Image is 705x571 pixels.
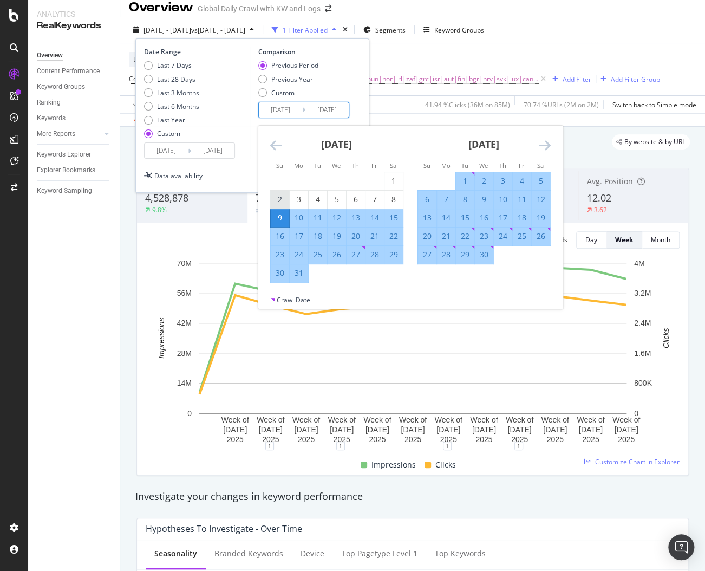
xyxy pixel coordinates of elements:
td: Selected. Monday, April 14, 2025 [436,209,455,227]
div: Last 3 Months [144,88,199,98]
div: Hypotheses to Investigate - Over Time [146,523,302,534]
td: Selected. Friday, April 4, 2025 [512,172,531,190]
div: 6 [347,194,365,205]
a: Content Performance [37,66,112,77]
span: [DATE] - [DATE] [143,25,191,35]
div: Custom [144,129,199,138]
td: Selected. Sunday, April 13, 2025 [417,209,436,227]
button: 1 Filter Applied [267,21,341,38]
div: 1 [336,442,345,450]
a: Keywords Explorer [37,149,112,160]
td: Selected. Friday, April 11, 2025 [512,190,531,209]
div: Investigate your changes in keyword performance [135,490,690,504]
button: Add Filter [548,73,591,86]
div: 10 [494,194,512,205]
div: Global Daily Crawl with KW and Logs [198,3,321,14]
a: Customize Chart in Explorer [584,457,680,466]
text: [DATE] [579,425,603,434]
div: 16 [475,212,493,223]
td: Choose Monday, March 3, 2025 as your check-in date. It’s available. [289,190,308,209]
text: Clicks [661,328,670,348]
div: 2 [475,176,493,186]
text: 70M [177,258,192,267]
div: times [341,24,350,35]
div: A chart. [146,257,680,446]
small: Th [499,161,506,170]
td: Selected. Wednesday, March 12, 2025 [327,209,346,227]
div: Crawl Date [277,295,310,304]
td: Selected. Tuesday, March 11, 2025 [308,209,327,227]
div: 1 [456,176,474,186]
td: Selected. Tuesday, April 1, 2025 [455,172,474,190]
td: Selected. Monday, March 17, 2025 [289,227,308,245]
text: [DATE] [401,425,425,434]
div: Move forward to switch to the next month. [539,139,551,152]
div: Switch back to Simple mode [612,100,696,109]
text: 2025 [334,435,350,444]
text: 2025 [369,435,386,444]
div: 3 [290,194,308,205]
text: 2025 [618,435,635,444]
text: Week of [612,416,640,424]
div: 11 [309,212,327,223]
span: Customize Chart in Explorer [595,457,680,466]
text: 2025 [440,435,457,444]
small: Mo [441,161,451,170]
small: Fr [371,161,377,170]
span: Device [133,55,154,64]
span: 4,528,878 [145,191,188,204]
div: 27 [418,249,436,260]
div: Previous Year [258,75,318,84]
div: Move backward to switch to the previous month. [270,139,282,152]
td: Selected. Sunday, April 6, 2025 [417,190,436,209]
div: Ranking [37,97,61,108]
text: 1.6M [634,349,651,358]
text: Week of [435,416,462,424]
text: 56M [177,289,192,297]
div: 14 [365,212,384,223]
button: Keyword Groups [419,21,488,38]
span: vs [DATE] - [DATE] [191,25,245,35]
text: [DATE] [259,425,283,434]
text: [DATE] [436,425,460,434]
td: Selected. Wednesday, April 16, 2025 [474,209,493,227]
text: 0 [634,408,638,417]
div: 10 [290,212,308,223]
a: Ranking [37,97,112,108]
strong: [DATE] [468,138,499,151]
input: Start Date [145,143,188,158]
text: [DATE] [472,425,496,434]
div: 23 [271,249,289,260]
div: Month [651,235,670,244]
div: Day [585,235,597,244]
td: Selected. Wednesday, April 9, 2025 [474,190,493,209]
div: 22 [384,231,403,242]
div: arrow-right-arrow-left [325,5,331,12]
div: Previous Year [271,75,313,84]
button: Apply [129,96,160,113]
div: 29 [456,249,474,260]
div: 26 [532,231,550,242]
td: Choose Saturday, March 1, 2025 as your check-in date. It’s available. [384,172,403,190]
td: Selected. Wednesday, March 26, 2025 [327,245,346,264]
div: 5 [532,176,550,186]
div: 17 [290,231,308,242]
div: 13 [347,212,365,223]
small: Mo [294,161,303,170]
text: [DATE] [330,425,354,434]
a: Explorer Bookmarks [37,165,112,176]
div: 5 [328,194,346,205]
div: Last 6 Months [157,102,199,111]
div: 16 [271,231,289,242]
div: 20 [347,231,365,242]
td: Selected. Saturday, March 22, 2025 [384,227,403,245]
div: 15 [384,212,403,223]
div: 7 [365,194,384,205]
text: Week of [328,416,356,424]
strong: [DATE] [321,138,352,151]
td: Selected. Thursday, April 3, 2025 [493,172,512,190]
a: More Reports [37,128,101,140]
td: Selected. Thursday, March 13, 2025 [346,209,365,227]
div: Last 7 Days [144,61,199,70]
div: Last 28 Days [144,75,199,84]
